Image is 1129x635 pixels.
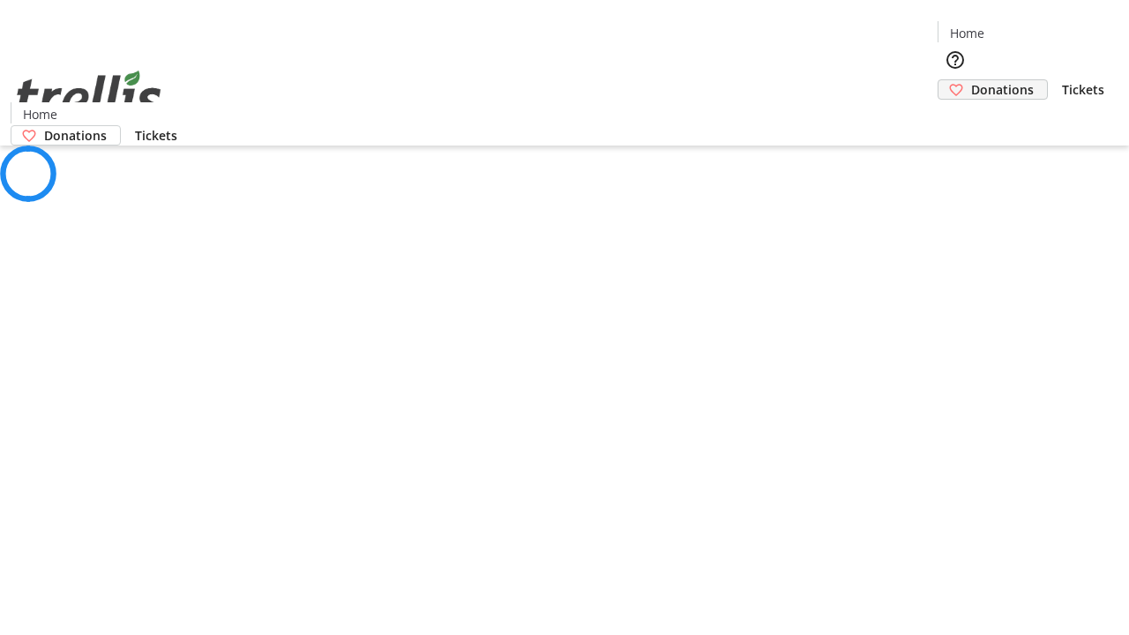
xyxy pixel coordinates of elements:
[938,24,995,42] a: Home
[938,42,973,78] button: Help
[1048,80,1118,99] a: Tickets
[950,24,984,42] span: Home
[121,126,191,145] a: Tickets
[938,100,973,135] button: Cart
[1062,80,1104,99] span: Tickets
[938,79,1048,100] a: Donations
[11,105,68,123] a: Home
[11,51,168,139] img: Orient E2E Organization FzGrlmkBDC's Logo
[23,105,57,123] span: Home
[971,80,1034,99] span: Donations
[135,126,177,145] span: Tickets
[44,126,107,145] span: Donations
[11,125,121,146] a: Donations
